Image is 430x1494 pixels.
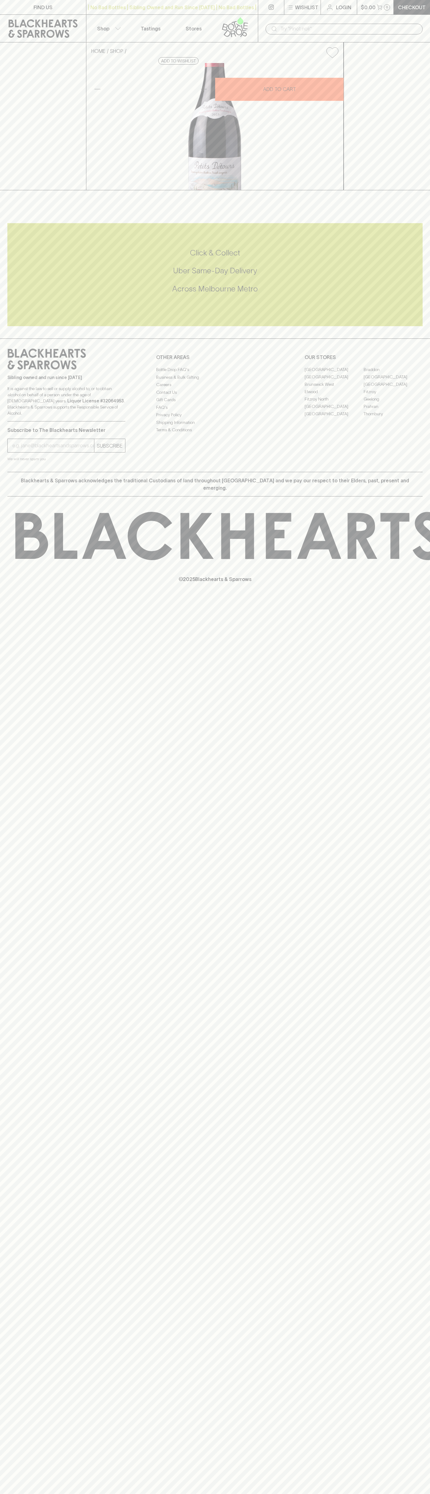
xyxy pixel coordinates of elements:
[156,411,274,419] a: Privacy Policy
[386,6,388,9] p: 0
[305,373,364,381] a: [GEOGRAPHIC_DATA]
[156,373,274,381] a: Business & Bulk Gifting
[215,78,344,101] button: ADD TO CART
[361,4,376,11] p: $0.00
[7,426,125,434] p: Subscribe to The Blackhearts Newsletter
[156,404,274,411] a: FAQ's
[110,48,123,54] a: SHOP
[97,442,123,449] p: SUBSCRIBE
[295,4,318,11] p: Wishlist
[305,388,364,395] a: Elwood
[364,403,423,410] a: Prahran
[156,426,274,434] a: Terms & Conditions
[7,385,125,416] p: It is against the law to sell or supply alcohol to, or to obtain alcohol on behalf of a person un...
[156,366,274,373] a: Bottle Drop FAQ's
[141,25,160,32] p: Tastings
[364,388,423,395] a: Fitzroy
[156,396,274,404] a: Gift Cards
[305,381,364,388] a: Brunswick West
[129,15,172,42] a: Tastings
[336,4,351,11] p: Login
[364,381,423,388] a: [GEOGRAPHIC_DATA]
[158,57,199,65] button: Add to wishlist
[364,395,423,403] a: Geelong
[263,85,296,93] p: ADD TO CART
[305,410,364,417] a: [GEOGRAPHIC_DATA]
[94,439,125,452] button: SUBSCRIBE
[305,395,364,403] a: Fitzroy North
[156,354,274,361] p: OTHER AREAS
[364,373,423,381] a: [GEOGRAPHIC_DATA]
[364,366,423,373] a: Braddon
[172,15,215,42] a: Stores
[305,403,364,410] a: [GEOGRAPHIC_DATA]
[156,381,274,389] a: Careers
[7,266,423,276] h5: Uber Same-Day Delivery
[305,366,364,373] a: [GEOGRAPHIC_DATA]
[97,25,109,32] p: Shop
[324,45,341,61] button: Add to wishlist
[156,419,274,426] a: Shipping Information
[7,284,423,294] h5: Across Melbourne Metro
[91,48,105,54] a: HOME
[7,456,125,462] p: We will never spam you
[7,223,423,326] div: Call to action block
[34,4,53,11] p: FIND US
[12,441,94,451] input: e.g. jane@blackheartsandsparrows.com.au
[305,354,423,361] p: OUR STORES
[12,477,418,492] p: Blackhearts & Sparrows acknowledges the traditional Custodians of land throughout [GEOGRAPHIC_DAT...
[7,248,423,258] h5: Click & Collect
[156,389,274,396] a: Contact Us
[86,15,129,42] button: Shop
[364,410,423,417] a: Thornbury
[280,24,418,34] input: Try "Pinot noir"
[398,4,426,11] p: Checkout
[7,374,125,381] p: Sibling owned and run since [DATE]
[186,25,202,32] p: Stores
[86,63,343,190] img: 40909.png
[67,398,124,403] strong: Liquor License #32064953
